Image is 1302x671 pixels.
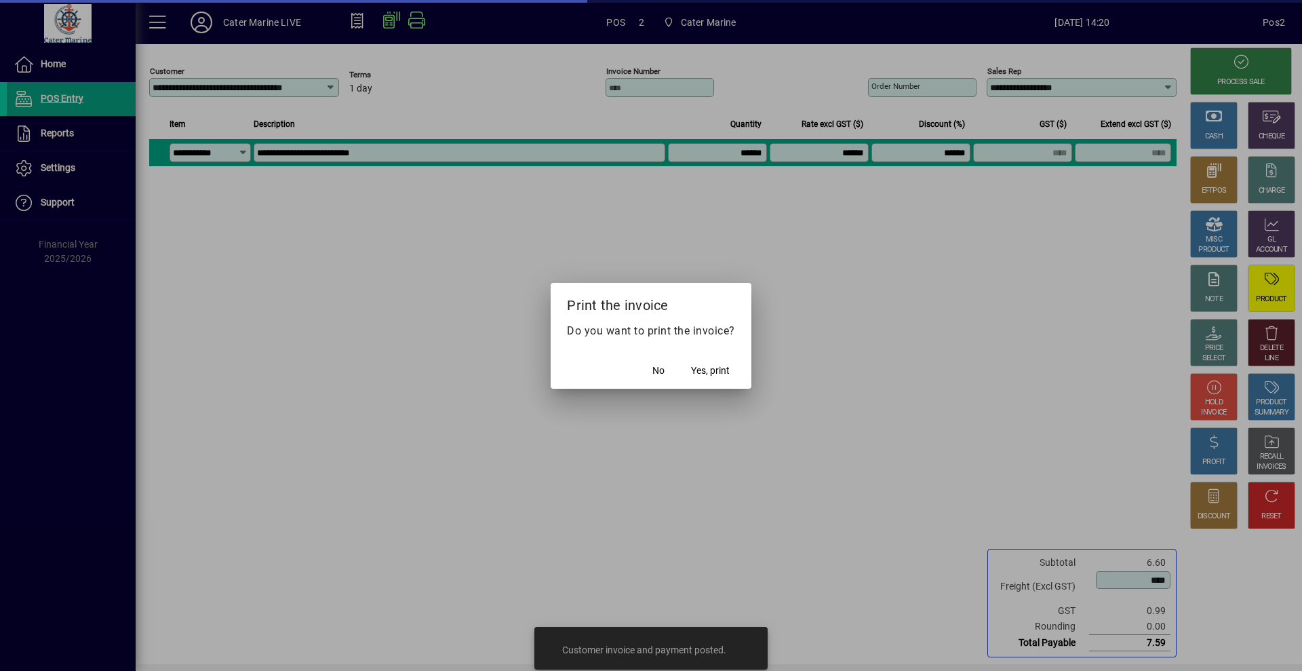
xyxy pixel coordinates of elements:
span: Yes, print [691,364,730,378]
span: No [652,364,665,378]
h2: Print the invoice [551,283,751,322]
p: Do you want to print the invoice? [567,323,735,339]
button: No [637,359,680,383]
button: Yes, print [686,359,735,383]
